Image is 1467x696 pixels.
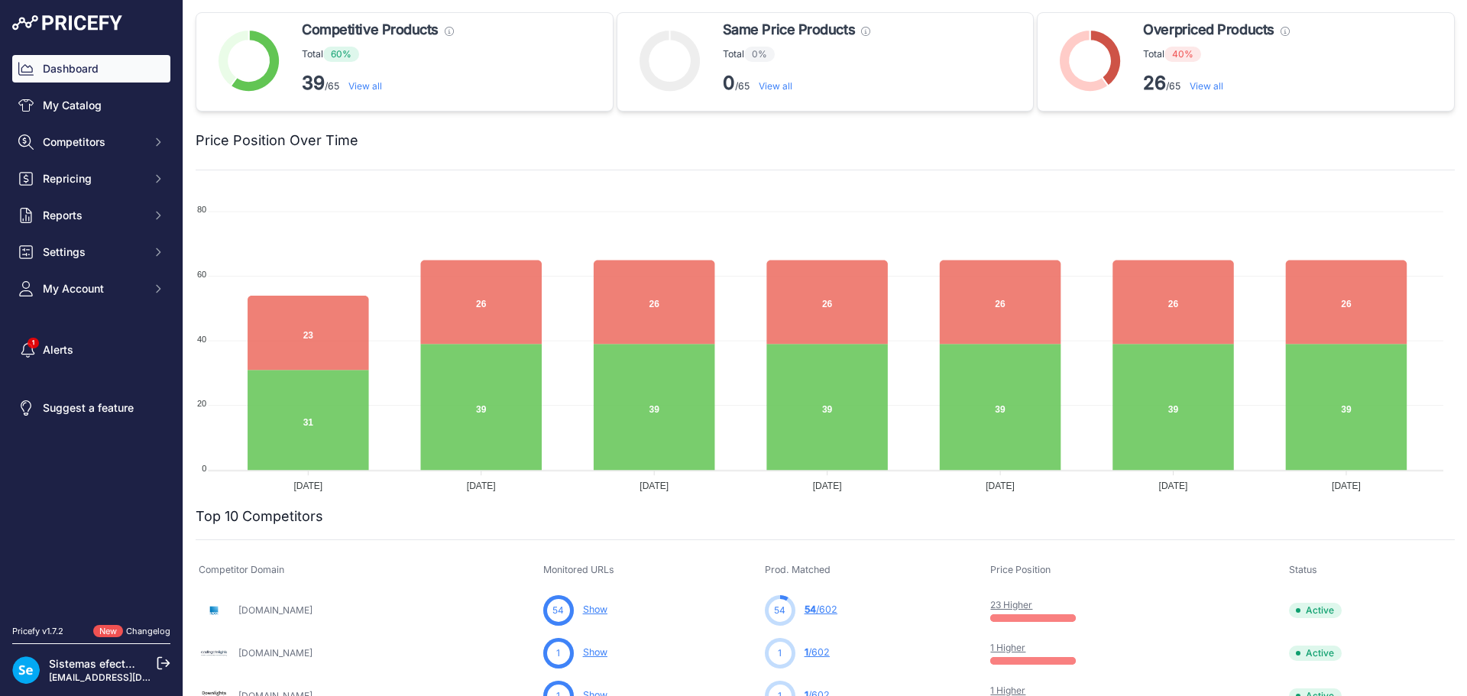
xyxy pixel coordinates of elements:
[990,564,1051,575] span: Price Position
[990,685,1025,696] a: 1 Higher
[1289,564,1317,575] span: Status
[12,625,63,638] div: Pricefy v1.7.2
[640,481,669,491] tspan: [DATE]
[12,15,122,31] img: Pricefy Logo
[12,275,170,303] button: My Account
[1143,71,1289,95] p: /65
[1143,72,1166,94] strong: 26
[1289,646,1342,661] span: Active
[197,270,206,279] tspan: 60
[990,642,1025,653] a: 1 Higher
[302,19,439,40] span: Competitive Products
[43,171,143,186] span: Repricing
[302,72,325,94] strong: 39
[202,464,206,473] tspan: 0
[199,564,284,575] span: Competitor Domain
[1289,603,1342,618] span: Active
[12,165,170,193] button: Repricing
[49,657,151,670] a: Sistemas efectoLED
[765,564,831,575] span: Prod. Matched
[197,399,206,408] tspan: 20
[723,71,870,95] p: /65
[723,47,870,62] p: Total
[43,281,143,296] span: My Account
[774,604,785,617] span: 54
[744,47,775,62] span: 0%
[302,47,454,62] p: Total
[1159,481,1188,491] tspan: [DATE]
[543,564,614,575] span: Monitored URLs
[302,71,454,95] p: /65
[583,604,607,615] a: Show
[196,506,323,527] h2: Top 10 Competitors
[552,604,564,617] span: 54
[12,238,170,266] button: Settings
[1143,19,1274,40] span: Overpriced Products
[990,599,1032,610] a: 23 Higher
[805,604,816,615] span: 54
[805,604,837,615] a: 54/602
[759,80,792,92] a: View all
[197,335,206,344] tspan: 40
[556,646,560,660] span: 1
[49,672,209,683] a: [EMAIL_ADDRESS][DOMAIN_NAME]
[583,646,607,658] a: Show
[43,134,143,150] span: Competitors
[805,646,830,658] a: 1/602
[12,394,170,422] a: Suggest a feature
[12,55,170,607] nav: Sidebar
[1143,47,1289,62] p: Total
[43,208,143,223] span: Reports
[93,625,123,638] span: New
[723,19,855,40] span: Same Price Products
[986,481,1015,491] tspan: [DATE]
[348,80,382,92] a: View all
[238,647,313,659] a: [DOMAIN_NAME]
[43,244,143,260] span: Settings
[12,92,170,119] a: My Catalog
[12,202,170,229] button: Reports
[1164,47,1201,62] span: 40%
[778,646,782,660] span: 1
[126,626,170,636] a: Changelog
[197,205,206,214] tspan: 80
[238,604,313,616] a: [DOMAIN_NAME]
[293,481,322,491] tspan: [DATE]
[723,72,735,94] strong: 0
[196,130,358,151] h2: Price Position Over Time
[12,55,170,83] a: Dashboard
[12,128,170,156] button: Competitors
[323,47,359,62] span: 60%
[12,336,170,364] a: Alerts
[1190,80,1223,92] a: View all
[467,481,496,491] tspan: [DATE]
[805,646,808,658] span: 1
[813,481,842,491] tspan: [DATE]
[1332,481,1361,491] tspan: [DATE]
